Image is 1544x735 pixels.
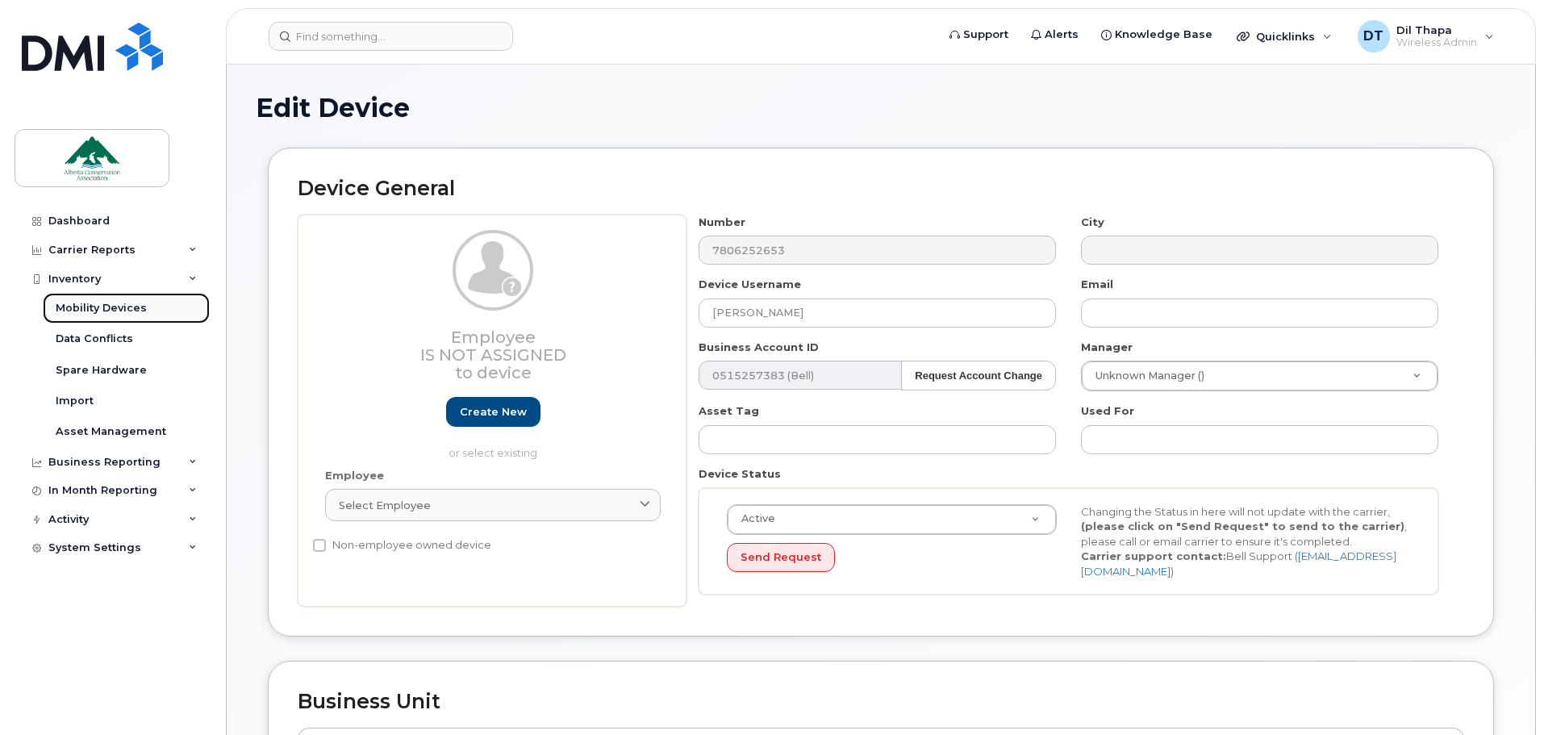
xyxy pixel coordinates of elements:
label: Asset Tag [699,403,759,419]
button: Send Request [727,543,835,573]
a: Create new [446,397,540,427]
label: Business Account ID [699,340,819,355]
p: or select existing [325,445,661,461]
span: to device [455,363,532,382]
span: Active [732,512,775,526]
h3: Employee [325,328,661,382]
input: Non-employee owned device [313,539,326,552]
span: Select employee [339,498,431,513]
h2: Business Unit [298,691,1464,713]
a: [EMAIL_ADDRESS][DOMAIN_NAME] [1081,549,1396,578]
label: Email [1081,277,1113,292]
label: City [1081,215,1104,230]
strong: Request Account Change [915,370,1042,382]
span: Is not assigned [420,345,566,365]
h1: Edit Device [256,94,1506,122]
label: Device Status [699,466,781,482]
label: Number [699,215,745,230]
h2: Device General [298,177,1464,200]
a: Active [728,505,1056,534]
div: Changing the Status in here will not update with the carrier, , please call or email carrier to e... [1069,504,1423,579]
label: Device Username [699,277,801,292]
label: Used For [1081,403,1134,419]
a: Select employee [325,489,661,521]
strong: Carrier support contact: [1081,549,1226,562]
strong: (please click on "Send Request" to send to the carrier) [1081,520,1404,532]
label: Non-employee owned device [313,536,491,555]
label: Employee [325,468,384,483]
span: Unknown Manager () [1086,369,1204,383]
label: Manager [1081,340,1133,355]
button: Request Account Change [901,361,1056,390]
a: Unknown Manager () [1082,361,1438,390]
